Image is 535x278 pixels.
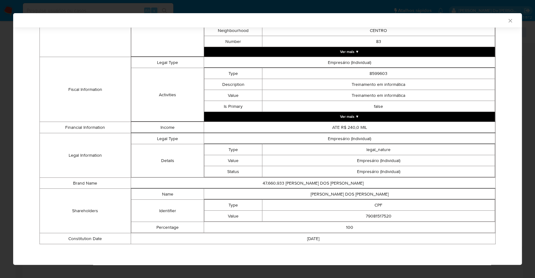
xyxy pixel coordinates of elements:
td: Number [204,36,262,47]
td: Brand Name [40,178,131,189]
td: Type [204,68,262,79]
td: 100 [204,222,495,233]
td: Empresário (Individual) [204,133,495,144]
td: legal_nature [262,144,495,155]
td: Legal Information [40,133,131,178]
td: Constitution Date [40,233,131,244]
td: Is Primary [204,101,262,112]
td: Empresário (Individual) [262,155,495,166]
div: closure-recommendation-modal [13,13,522,265]
td: Neighbourhood [204,25,262,36]
td: Legal Type [131,133,204,144]
td: Value [204,90,262,101]
td: ATE R$ 240,0 MIL [204,122,495,133]
button: Expand array [204,47,495,56]
td: Treinamento em informática [262,90,495,101]
td: 83 [262,36,495,47]
td: Empresário (Individual) [262,166,495,177]
td: Name [131,189,204,200]
td: Percentage [131,222,204,233]
td: Treinamento em informática [262,79,495,90]
button: Fechar a janela [507,18,513,23]
td: CENTRO [262,25,495,36]
td: [DATE] [131,233,495,244]
td: Details [131,144,204,177]
td: Value [204,211,262,222]
td: CPF [262,200,495,211]
td: Identifier [131,200,204,222]
td: Status [204,166,262,177]
td: Empresário (Individual) [204,57,495,68]
td: Fiscal Information [40,57,131,122]
td: Activities [131,68,204,122]
td: Income [131,122,204,133]
td: Shareholders [40,189,131,233]
td: false [262,101,495,112]
button: Expand array [204,112,495,121]
td: [PERSON_NAME] DOS [PERSON_NAME] [204,189,495,200]
td: Type [204,144,262,155]
td: Financial Information [40,122,131,133]
td: Legal Type [131,57,204,68]
td: Type [204,200,262,211]
td: Value [204,155,262,166]
td: 8599603 [262,68,495,79]
td: 47.660.933 [PERSON_NAME] DOS [PERSON_NAME] [131,178,495,189]
td: 79081517520 [262,211,495,222]
td: Description [204,79,262,90]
